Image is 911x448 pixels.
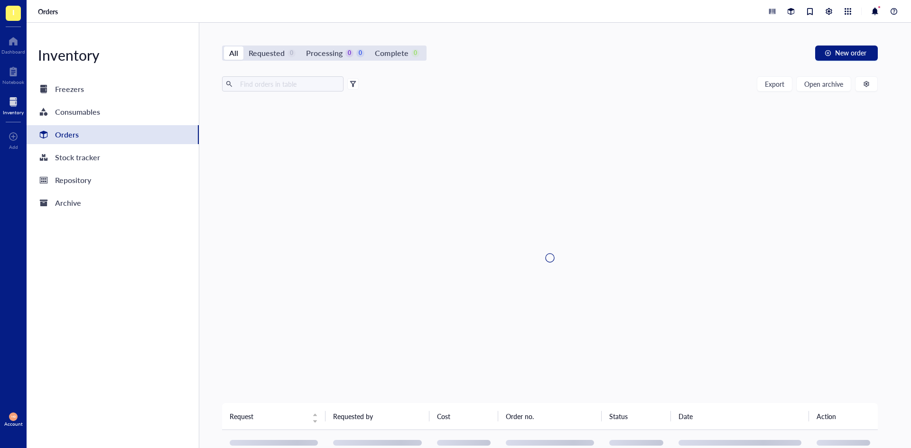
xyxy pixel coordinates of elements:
[1,49,25,55] div: Dashboard
[27,80,199,99] a: Freezers
[429,403,499,430] th: Cost
[27,102,199,121] a: Consumables
[796,76,851,91] button: Open archive
[55,82,84,96] div: Freezers
[27,171,199,190] a: Repository
[375,46,408,60] div: Complete
[229,46,238,60] div: All
[757,76,792,91] button: Export
[27,125,199,144] a: Orders
[38,7,60,16] a: Orders
[249,46,285,60] div: Requested
[602,403,671,430] th: Status
[835,49,866,56] span: New order
[804,80,843,88] span: Open archive
[222,46,427,61] div: segmented control
[288,49,296,57] div: 0
[411,49,419,57] div: 0
[498,403,602,430] th: Order no.
[325,403,429,430] th: Requested by
[345,49,353,57] div: 0
[809,403,878,430] th: Action
[4,421,23,427] div: Account
[671,403,809,430] th: Date
[815,46,878,61] button: New order
[356,49,364,57] div: 0
[27,193,199,212] a: Archive
[55,174,91,187] div: Repository
[765,80,784,88] span: Export
[3,110,24,115] div: Inventory
[55,151,100,164] div: Stock tracker
[55,105,100,119] div: Consumables
[27,46,199,64] div: Inventory
[9,144,18,150] div: Add
[1,34,25,55] a: Dashboard
[12,6,15,18] span: I
[27,148,199,167] a: Stock tracker
[55,128,79,141] div: Orders
[2,64,24,85] a: Notebook
[55,196,81,210] div: Archive
[3,94,24,115] a: Inventory
[236,77,340,91] input: Find orders in table
[222,403,325,430] th: Request
[2,79,24,85] div: Notebook
[11,415,16,418] span: MD
[306,46,343,60] div: Processing
[230,411,307,421] span: Request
